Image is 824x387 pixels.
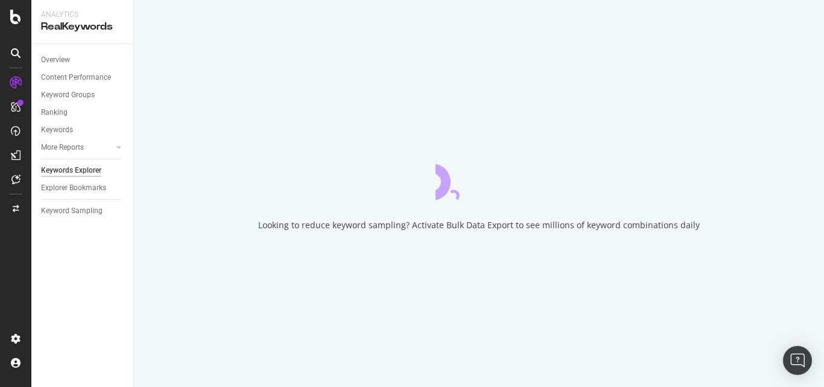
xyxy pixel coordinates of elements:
[41,182,106,194] div: Explorer Bookmarks
[41,124,73,136] div: Keywords
[783,346,812,375] div: Open Intercom Messenger
[41,141,113,154] a: More Reports
[41,89,95,101] div: Keyword Groups
[41,205,125,217] a: Keyword Sampling
[41,106,125,119] a: Ranking
[41,164,125,177] a: Keywords Explorer
[41,71,111,84] div: Content Performance
[41,20,124,34] div: RealKeywords
[41,106,68,119] div: Ranking
[41,10,124,20] div: Analytics
[41,54,125,66] a: Overview
[41,182,125,194] a: Explorer Bookmarks
[41,89,125,101] a: Keyword Groups
[41,71,125,84] a: Content Performance
[41,141,84,154] div: More Reports
[41,124,125,136] a: Keywords
[41,54,70,66] div: Overview
[41,205,103,217] div: Keyword Sampling
[436,156,522,200] div: animation
[41,164,101,177] div: Keywords Explorer
[258,219,700,231] div: Looking to reduce keyword sampling? Activate Bulk Data Export to see millions of keyword combinat...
